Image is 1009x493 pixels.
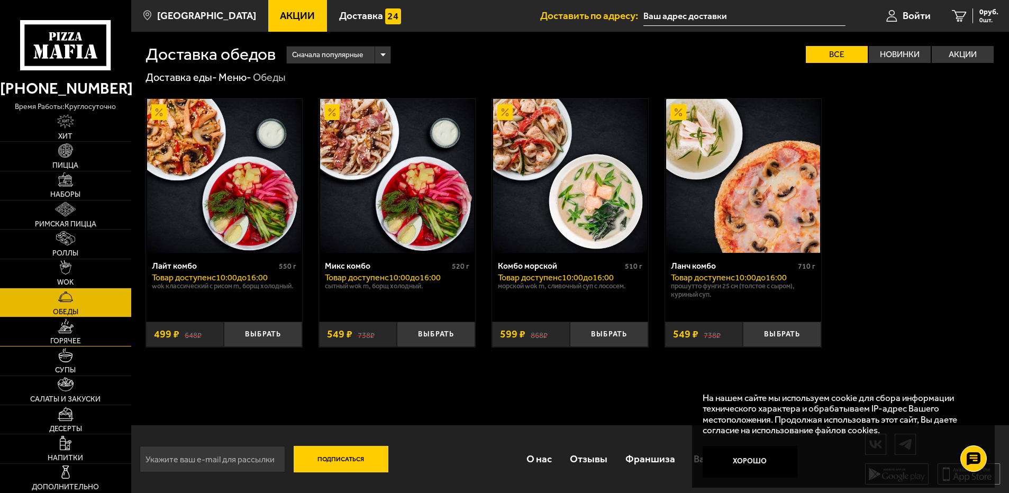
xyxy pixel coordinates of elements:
[325,282,469,290] p: Сытный Wok M, Борщ холодный.
[50,337,81,345] span: Горячее
[673,329,698,340] span: 549 ₽
[58,133,72,140] span: Хит
[280,11,315,21] span: Акции
[558,272,614,282] span: c 10:00 до 16:00
[517,442,561,477] a: О нас
[35,221,96,228] span: Римская пицца
[152,261,276,271] div: Лайт комбо
[385,272,441,282] span: c 10:00 до 16:00
[219,71,251,84] a: Меню-
[320,99,474,253] img: Микс комбо
[157,11,256,21] span: [GEOGRAPHIC_DATA]
[671,261,795,271] div: Ланч комбо
[561,442,616,477] a: Отзывы
[185,329,202,340] s: 648 ₽
[616,442,684,477] a: Франшиза
[670,104,686,120] img: Акционный
[292,45,363,65] span: Сначала популярные
[50,191,80,198] span: Наборы
[32,483,99,491] span: Дополнительно
[498,282,642,290] p: Морской Wok M, Сливочный суп с лососем.
[671,272,731,282] span: Товар доступен
[358,329,375,340] s: 738 ₽
[570,322,648,348] button: Выбрать
[49,425,82,433] span: Десерты
[212,272,268,282] span: c 10:00 до 16:00
[154,329,179,340] span: 499 ₽
[493,99,647,253] img: Комбо морской
[731,272,787,282] span: c 10:00 до 16:00
[146,71,217,84] a: Доставка еды-
[806,46,868,63] label: Все
[55,367,76,374] span: Супы
[146,99,302,253] a: АкционныйЛайт комбо
[152,272,212,282] span: Товар доступен
[703,392,978,436] p: На нашем сайте мы используем cookie для сбора информации технического характера и обрабатываем IP...
[643,6,845,26] input: Ваш адрес доставки
[685,442,747,477] a: Вакансии
[798,262,815,271] span: 710 г
[339,11,383,21] span: Доставка
[279,262,296,271] span: 550 г
[531,329,548,340] s: 868 ₽
[224,322,302,348] button: Выбрать
[147,99,301,253] img: Лайт комбо
[325,261,449,271] div: Микс комбо
[452,262,469,271] span: 520 г
[140,446,285,472] input: Укажите ваш e-mail для рассылки
[665,99,821,253] a: АкционныйЛанч комбо
[30,396,101,403] span: Салаты и закуски
[979,17,998,23] span: 0 шт.
[671,282,815,299] p: Прошутто Фунги 25 см (толстое с сыром), Куриный суп.
[52,162,78,169] span: Пицца
[319,99,475,253] a: АкционныйМикс комбо
[146,46,276,63] h1: Доставка обедов
[498,261,622,271] div: Комбо морской
[152,282,296,290] p: Wok классический с рисом M, Борщ холодный.
[497,104,513,120] img: Акционный
[294,446,388,472] button: Подписаться
[498,272,558,282] span: Товар доступен
[324,104,340,120] img: Акционный
[903,11,931,21] span: Войти
[703,446,797,478] button: Хорошо
[869,46,931,63] label: Новинки
[492,99,648,253] a: АкционныйКомбо морской
[666,99,820,253] img: Ланч комбо
[500,329,525,340] span: 599 ₽
[932,46,994,63] label: Акции
[625,262,642,271] span: 510 г
[540,11,643,21] span: Доставить по адресу:
[385,8,401,24] img: 15daf4d41897b9f0e9f617042186c801.svg
[52,250,78,257] span: Роллы
[53,308,78,316] span: Обеды
[979,8,998,16] span: 0 руб.
[48,454,83,462] span: Напитки
[743,322,821,348] button: Выбрать
[151,104,167,120] img: Акционный
[253,71,286,85] div: Обеды
[397,322,475,348] button: Выбрать
[704,329,721,340] s: 738 ₽
[57,279,74,286] span: WOK
[325,272,385,282] span: Товар доступен
[327,329,352,340] span: 549 ₽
